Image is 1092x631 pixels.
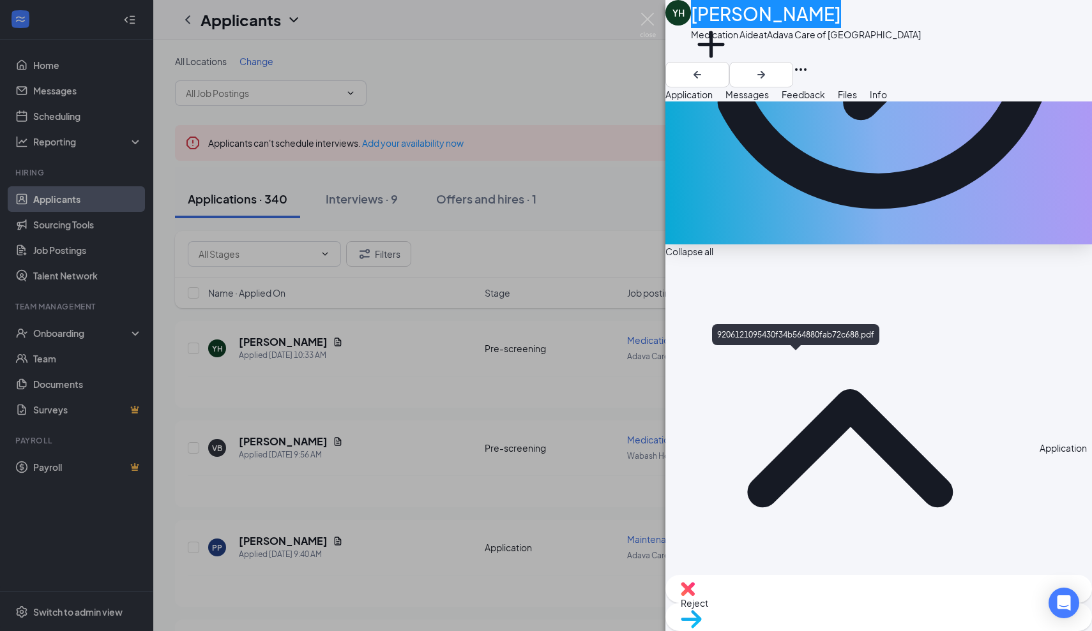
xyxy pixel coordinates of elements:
div: 9206121095430f34b564880fab72c688.pdf [712,324,879,345]
span: Info [870,89,887,100]
span: Feedback [782,89,825,100]
div: Application [1040,441,1087,455]
span: Reject [681,597,708,609]
button: ArrowRight [729,62,793,87]
div: YH [672,6,685,19]
div: Medication Aide at Adava Care of [GEOGRAPHIC_DATA] [691,28,921,41]
svg: Plus [691,24,731,64]
svg: Ellipses [793,62,808,77]
span: Collapse all [665,246,713,257]
svg: ArrowRight [754,67,769,82]
div: Open Intercom Messenger [1049,588,1079,618]
button: PlusAdd a tag [691,24,731,78]
button: ArrowLeftNew [665,62,729,87]
span: Messages [725,89,769,100]
svg: ArrowLeftNew [690,67,705,82]
span: Files [838,89,857,100]
span: Application [665,89,713,100]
